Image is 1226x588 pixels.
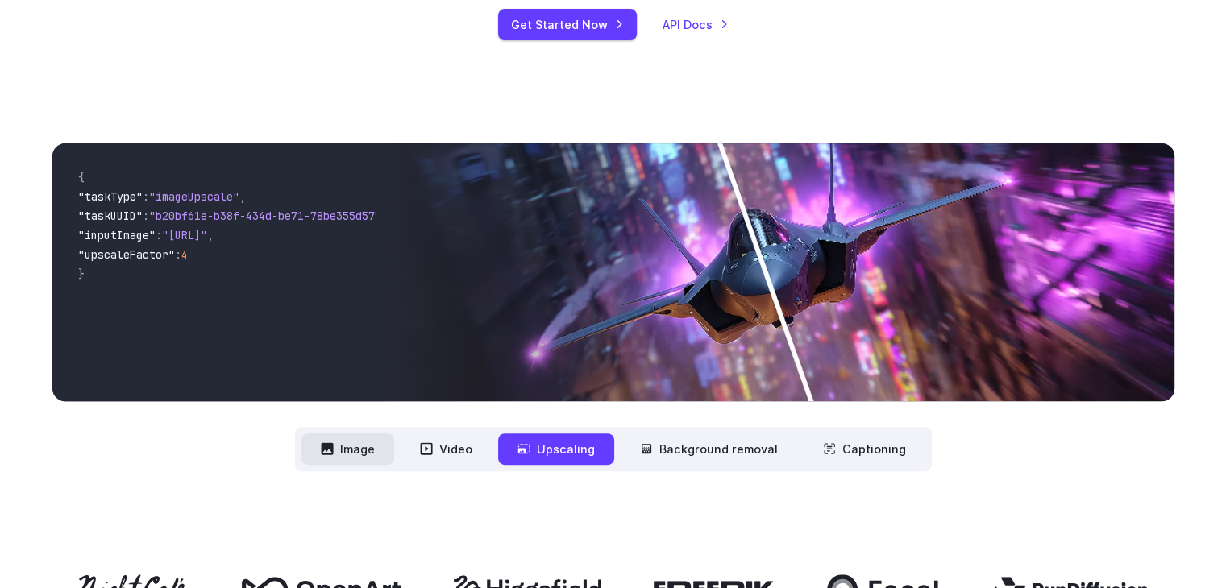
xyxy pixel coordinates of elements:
[162,228,207,242] span: "[URL]"
[401,433,492,465] button: Video
[78,247,175,262] span: "upscaleFactor"
[663,15,729,34] a: API Docs
[181,247,188,262] span: 4
[143,209,149,223] span: :
[143,189,149,204] span: :
[498,433,614,465] button: Upscaling
[498,9,637,40] a: Get Started Now
[78,170,85,184] span: {
[149,209,394,223] span: "b20bf61e-b38f-434d-be71-78be355d5795"
[301,433,394,465] button: Image
[156,228,162,242] span: :
[804,433,925,465] button: Captioning
[207,228,214,242] span: ,
[389,143,1174,401] img: Futuristic stealth jet streaking through a neon-lit cityscape with glowing purple exhaust
[239,189,246,204] span: ,
[149,189,239,204] span: "imageUpscale"
[78,189,143,204] span: "taskType"
[175,247,181,262] span: :
[78,228,156,242] span: "inputImage"
[78,267,85,281] span: }
[78,209,143,223] span: "taskUUID"
[621,433,797,465] button: Background removal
